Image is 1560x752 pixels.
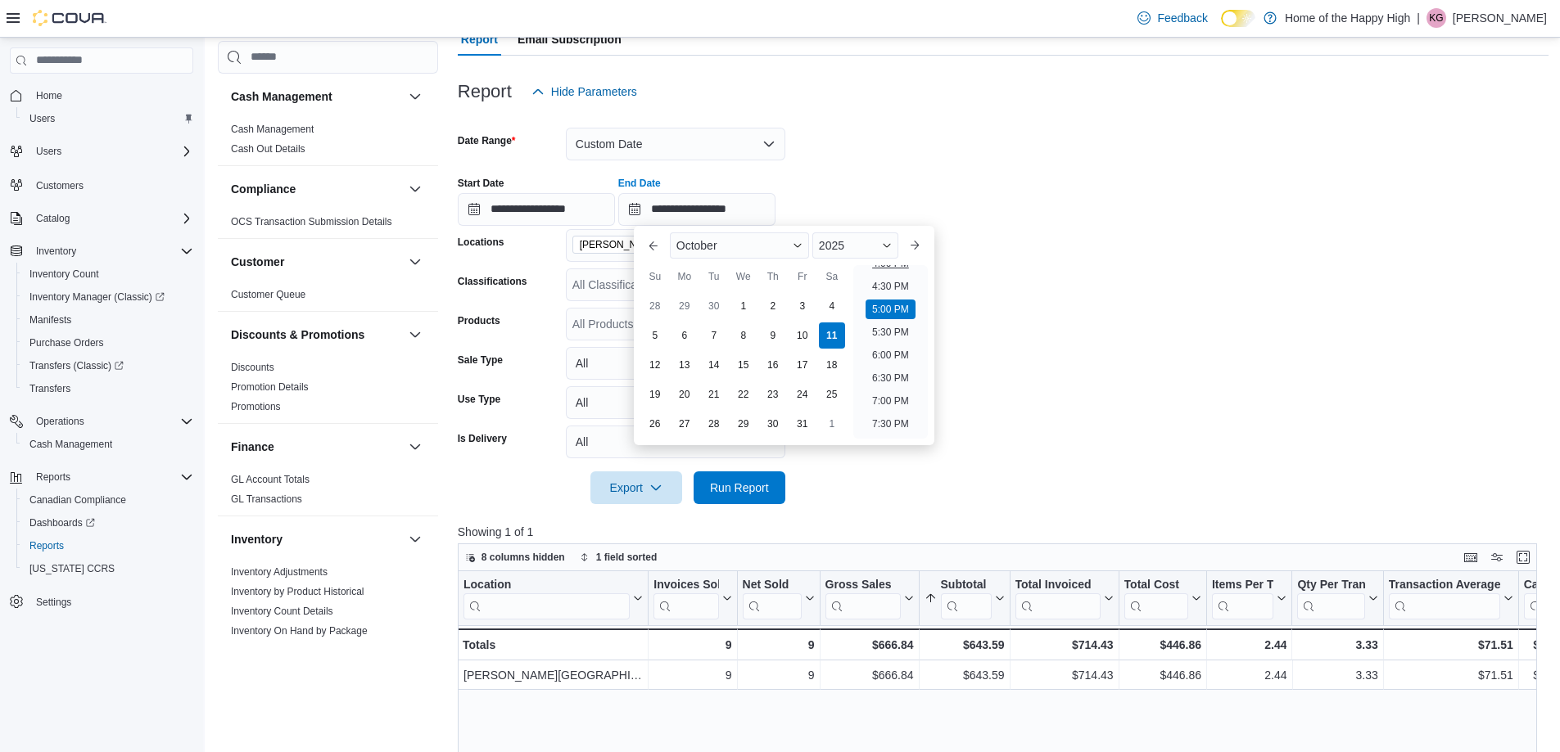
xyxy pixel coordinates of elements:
img: Cova [33,10,106,26]
button: Finance [405,437,425,457]
div: Qty Per Transaction [1297,578,1364,593]
div: Button. Open the year selector. 2025 is currently selected. [812,232,898,259]
button: Settings [3,590,200,614]
span: Export [600,471,672,504]
label: Use Type [458,393,500,406]
span: Purchase Orders [29,336,104,349]
button: Inventory [3,240,200,263]
span: Catalog [29,209,193,228]
span: Users [29,142,193,161]
button: Location [463,578,643,619]
div: day-29 [730,411,757,437]
button: All [566,386,785,419]
div: day-14 [701,352,727,378]
h3: Finance [231,439,274,455]
button: Cash Management [16,433,200,456]
span: Inventory Manager (Classic) [29,290,165,304]
button: 1 field sorted [573,547,664,567]
a: Cash Management [231,124,314,135]
ul: Time [853,265,928,439]
a: Inventory Count Details [231,606,333,617]
span: October [676,239,717,252]
div: day-9 [760,322,786,349]
span: Manifests [29,313,71,326]
a: Inventory by Product Historical [231,586,364,597]
div: Krystle Glover [1427,8,1446,28]
div: Sa [819,263,845,290]
button: Previous Month [640,232,667,259]
button: Enter fullscreen [1513,547,1533,567]
div: $643.59 [924,635,1004,655]
div: day-1 [819,411,845,437]
button: Cash Management [405,87,425,106]
p: Showing 1 of 1 [458,524,1549,540]
span: Transfers (Classic) [29,359,124,372]
a: Promotion Details [231,381,309,393]
div: 9 [742,665,814,685]
span: Estevan - Estevan Plaza - Fire & Flower [572,236,728,254]
div: Items Per Transaction [1212,578,1274,619]
h3: Cash Management [231,88,332,105]
li: 8:00 PM [866,437,916,457]
div: day-17 [789,352,816,378]
span: Promotion Details [231,381,309,394]
div: October, 2025 [640,291,847,439]
a: Home [29,86,69,106]
div: Compliance [218,212,438,238]
div: Invoices Sold [653,578,718,593]
div: Subtotal [940,578,991,593]
button: 8 columns hidden [459,547,572,567]
label: Locations [458,236,504,249]
div: day-15 [730,352,757,378]
button: Reports [3,466,200,489]
div: Discounts & Promotions [218,358,438,423]
div: $714.43 [1015,665,1113,685]
li: 7:30 PM [866,414,916,434]
div: day-23 [760,381,786,408]
a: Feedback [1131,2,1214,34]
div: day-18 [819,352,845,378]
div: Total Invoiced [1015,578,1100,619]
div: day-2 [760,293,786,319]
button: Reports [29,467,77,487]
span: Settings [29,592,193,612]
button: Inventory [231,531,402,547]
button: Gross Sales [825,578,913,619]
span: Reports [23,536,193,556]
div: day-5 [642,322,668,349]
button: Users [3,140,200,163]
div: Gross Sales [825,578,900,619]
div: Total Cost [1124,578,1187,593]
span: Inventory [36,245,76,258]
span: Inventory by Product Historical [231,585,364,598]
h3: Report [458,82,512,101]
a: Customer Queue [231,289,305,300]
div: Subtotal [940,578,991,619]
div: Qty Per Transaction [1297,578,1364,619]
div: 3.33 [1297,665,1377,685]
span: Customer Queue [231,288,305,301]
span: Reports [29,539,64,552]
span: Home [36,89,62,102]
div: day-11 [819,322,845,349]
button: Transfers [16,377,200,400]
div: $446.86 [1124,665,1201,685]
div: day-22 [730,381,757,408]
div: Totals [463,635,643,655]
div: Net Sold [742,578,801,619]
span: Users [29,112,55,125]
li: 5:00 PM [866,299,916,319]
span: Inventory [29,241,193,261]
input: Press the down key to enter a popover containing a calendar. Press the escape key to close the po... [618,193,775,226]
button: Customer [231,254,402,270]
button: Compliance [405,179,425,199]
span: OCS Transaction Submission Details [231,215,392,228]
span: GL Account Totals [231,473,310,486]
a: Dashboards [23,513,102,533]
span: Report [461,23,498,56]
span: Cash Management [29,438,112,451]
button: Display options [1487,547,1507,567]
div: day-19 [642,381,668,408]
button: Operations [29,412,91,431]
button: Subtotal [924,578,1004,619]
